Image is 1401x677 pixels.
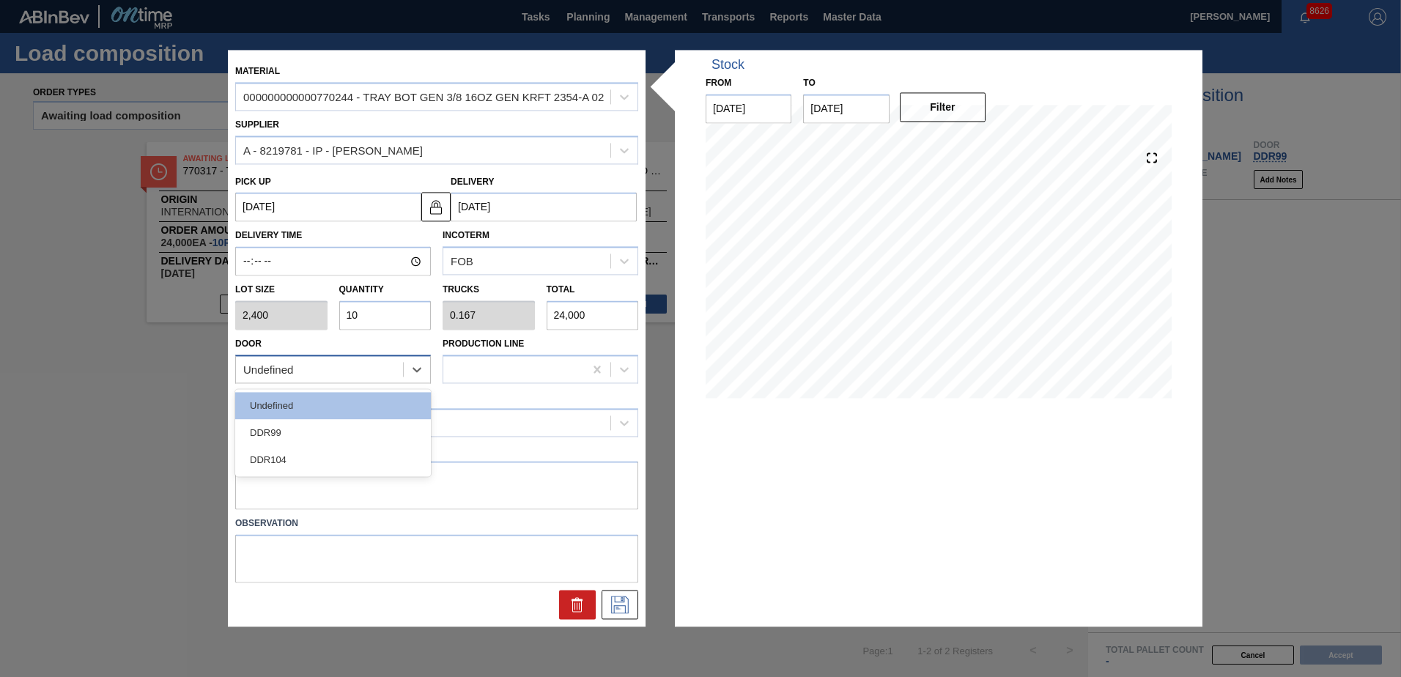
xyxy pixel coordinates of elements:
label: Incoterm [443,231,489,241]
label: Door [235,338,262,349]
label: Delivery [451,177,495,187]
div: A - 8219781 - IP - [PERSON_NAME] [243,144,423,157]
input: mm/dd/yyyy [235,193,421,222]
label: Material [235,66,280,76]
input: mm/dd/yyyy [803,94,889,123]
label: Quantity [339,285,384,295]
div: Stock [711,57,744,73]
label: Trucks [443,285,479,295]
button: Filter [900,92,986,122]
label: Production Line [443,338,524,349]
div: FOB [451,255,473,267]
img: locked [427,198,445,215]
div: Undefined [243,363,293,376]
label: Lot size [235,280,328,301]
div: Undefined [235,392,431,419]
label: to [803,78,815,88]
label: Pick up [235,177,271,187]
button: locked [421,192,451,221]
label: From [706,78,731,88]
input: mm/dd/yyyy [706,94,791,123]
div: 000000000000770244 - TRAY BOT GEN 3/8 16OZ GEN KRFT 2354-A 02 [243,91,604,103]
label: Total [547,285,575,295]
div: DDR99 [235,419,431,446]
input: mm/dd/yyyy [451,193,637,222]
div: Delete Suggestion [559,591,596,620]
label: Delivery Time [235,226,431,247]
label: Observation [235,514,638,535]
div: DDR104 [235,446,431,473]
label: Comments [235,440,638,462]
label: Supplier [235,119,279,130]
div: Save Suggestion [602,591,638,620]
